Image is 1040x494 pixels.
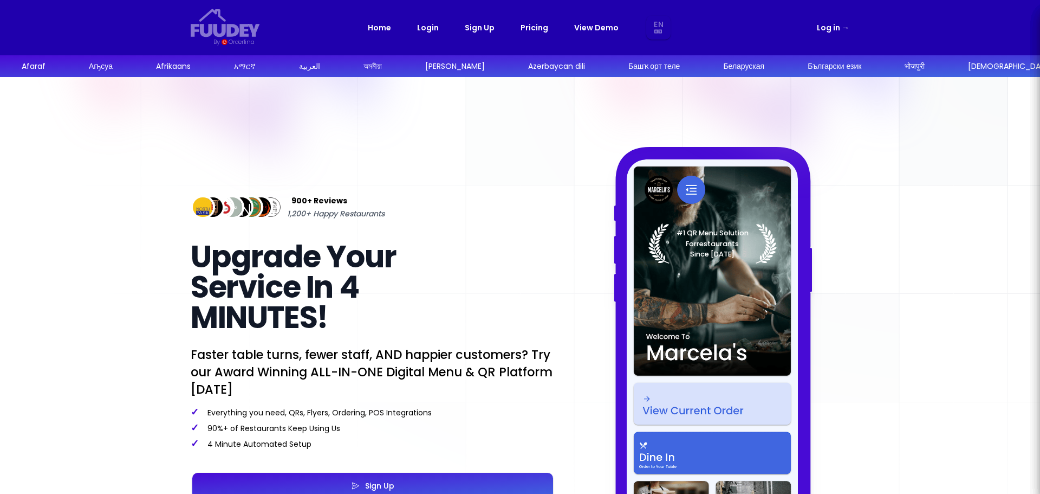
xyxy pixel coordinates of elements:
div: Afrikaans [156,61,191,72]
a: Login [417,21,439,34]
p: Everything you need, QRs, Flyers, Ordering, POS Integrations [191,407,555,418]
img: Laurel [648,223,777,264]
p: Faster table turns, fewer staff, AND happier customers? Try our Award Winning ALL-IN-ONE Digital ... [191,346,555,398]
div: Аҧсуа [89,61,113,72]
span: 1,200+ Happy Restaurants [287,207,385,220]
div: অসমীয়া [363,61,382,72]
span: ✓ [191,437,199,450]
img: Review Img [210,195,235,220]
img: Review Img [191,195,215,220]
div: [PERSON_NAME] [425,61,485,72]
div: Azərbaycan dili [528,61,585,72]
div: Български език [808,61,861,72]
p: 4 Minute Automated Setup [191,438,555,450]
svg: {/* Added fill="currentColor" here */} {/* This rectangle defines the background. Its explicit fi... [191,9,260,37]
div: Беларуская [723,61,764,72]
a: View Demo [574,21,619,34]
span: ✓ [191,405,199,419]
div: Sign Up [360,482,394,490]
span: 900+ Reviews [291,194,347,207]
div: भोजपुरी [905,61,925,72]
div: Afaraf [22,61,45,72]
a: Sign Up [465,21,495,34]
div: By [213,37,219,47]
img: Review Img [220,195,244,220]
img: Review Img [258,195,283,220]
p: 90%+ of Restaurants Keep Using Us [191,422,555,434]
img: Review Img [249,195,274,220]
div: አማርኛ [234,61,256,72]
img: Review Img [239,195,264,220]
div: العربية [299,61,320,72]
img: Review Img [230,195,254,220]
span: Upgrade Your Service In 4 MINUTES! [191,235,396,339]
a: Pricing [521,21,548,34]
span: → [842,22,849,33]
a: Log in [817,21,849,34]
span: ✓ [191,421,199,434]
div: Orderlina [229,37,254,47]
img: Review Img [200,195,225,220]
a: Home [368,21,391,34]
div: Башҡорт теле [628,61,680,72]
